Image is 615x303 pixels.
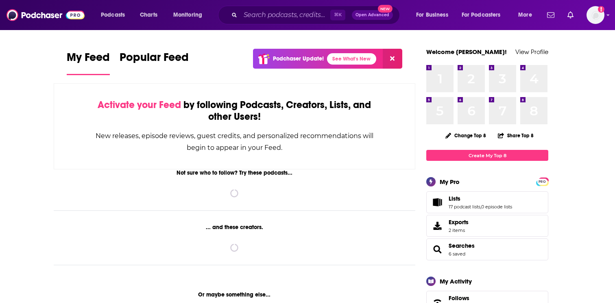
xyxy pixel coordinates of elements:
[95,99,374,123] div: by following Podcasts, Creators, Lists, and other Users!
[168,9,213,22] button: open menu
[426,191,548,213] span: Lists
[449,227,469,233] span: 2 items
[518,9,532,21] span: More
[135,9,162,22] a: Charts
[98,99,181,111] span: Activate your Feed
[481,204,512,210] a: 0 episode lists
[426,150,548,161] a: Create My Top 8
[95,130,374,154] div: New releases, episode reviews, guest credits, and personalized recommendations will begin to appe...
[449,204,480,210] a: 17 podcast lists
[441,130,491,141] button: Change Top 8
[587,6,604,24] img: User Profile
[449,195,460,202] span: Lists
[240,9,330,22] input: Search podcasts, credits, & more...
[544,8,558,22] a: Show notifications dropdown
[95,9,135,22] button: open menu
[67,50,110,75] a: My Feed
[449,294,469,302] span: Follows
[537,178,547,184] a: PRO
[54,291,415,298] div: Or maybe something else...
[67,50,110,69] span: My Feed
[54,169,415,176] div: Not sure who to follow? Try these podcasts...
[378,5,393,13] span: New
[140,9,157,21] span: Charts
[330,10,345,20] span: ⌘ K
[497,128,534,143] button: Share Top 8
[54,224,415,231] div: ... and these creators.
[173,9,202,21] span: Monitoring
[352,10,393,20] button: Open AdvancedNew
[120,50,189,69] span: Popular Feed
[449,195,512,202] a: Lists
[410,9,458,22] button: open menu
[449,251,465,257] a: 6 saved
[564,8,577,22] a: Show notifications dropdown
[120,50,189,75] a: Popular Feed
[449,219,469,226] span: Exports
[449,242,475,249] a: Searches
[440,178,460,186] div: My Pro
[226,6,408,24] div: Search podcasts, credits, & more...
[515,48,548,56] a: View Profile
[426,215,548,237] a: Exports
[101,9,125,21] span: Podcasts
[462,9,501,21] span: For Podcasters
[327,53,376,65] a: See What's New
[587,6,604,24] button: Show profile menu
[440,277,472,285] div: My Activity
[7,7,85,23] img: Podchaser - Follow, Share and Rate Podcasts
[426,48,507,56] a: Welcome [PERSON_NAME]!
[512,9,542,22] button: open menu
[587,6,604,24] span: Logged in as EllaRoseMurphy
[429,220,445,232] span: Exports
[598,6,604,13] svg: Email not verified
[416,9,448,21] span: For Business
[429,244,445,255] a: Searches
[355,13,389,17] span: Open Advanced
[449,294,523,302] a: Follows
[273,55,324,62] p: Podchaser Update!
[456,9,512,22] button: open menu
[426,238,548,260] span: Searches
[480,204,481,210] span: ,
[429,197,445,208] a: Lists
